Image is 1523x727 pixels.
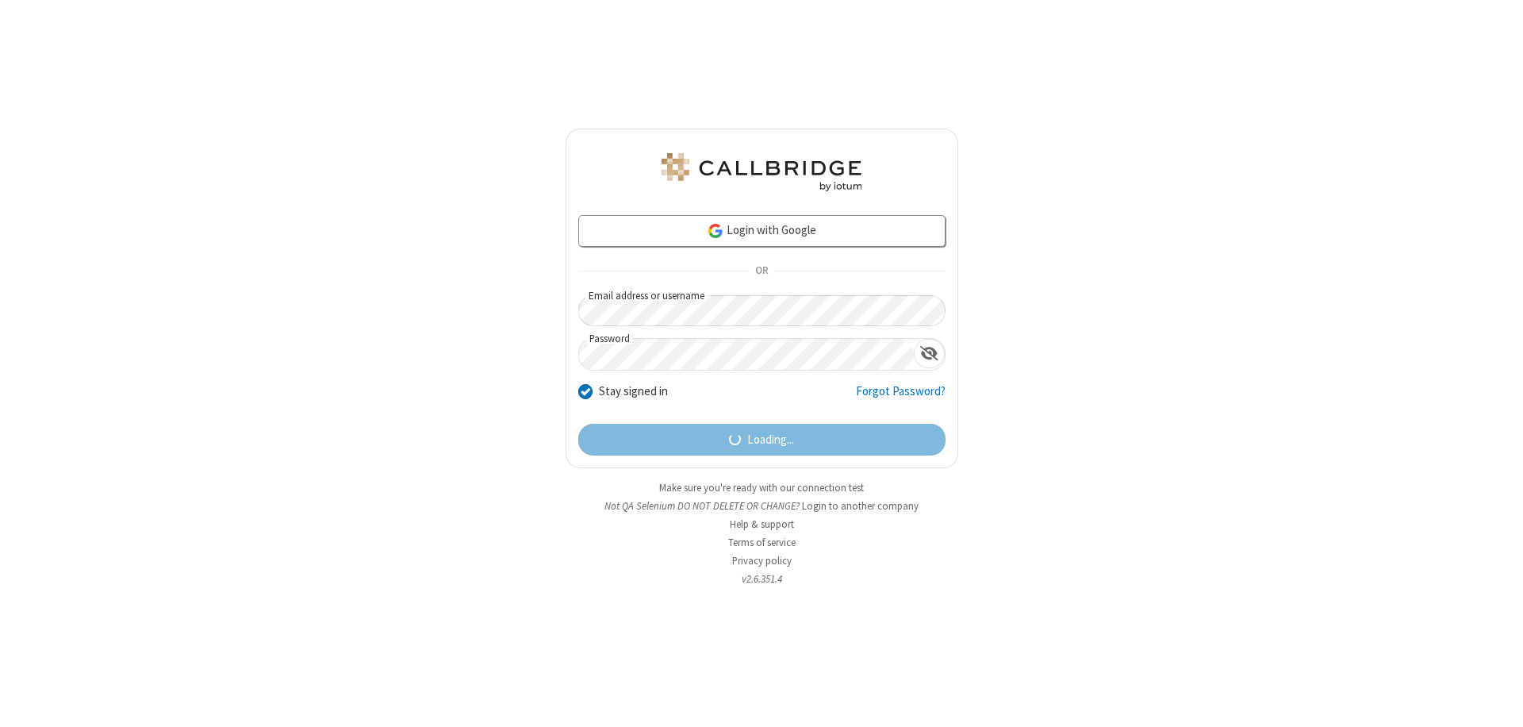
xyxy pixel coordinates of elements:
img: QA Selenium DO NOT DELETE OR CHANGE [658,153,865,191]
div: Show password [914,339,945,368]
a: Make sure you're ready with our connection test [659,481,864,494]
li: v2.6.351.4 [566,571,958,587]
li: Not QA Selenium DO NOT DELETE OR CHANGE? [566,498,958,514]
a: Forgot Password? [856,383,946,413]
img: google-icon.png [707,222,724,240]
a: Help & support [730,517,794,531]
span: OR [749,260,774,283]
a: Login with Google [578,215,946,247]
a: Privacy policy [732,554,792,567]
label: Stay signed in [599,383,668,401]
a: Terms of service [728,536,796,549]
button: Loading... [578,424,946,456]
input: Email address or username [578,295,946,326]
span: Loading... [747,431,794,449]
input: Password [579,339,914,370]
button: Login to another company [802,498,919,514]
